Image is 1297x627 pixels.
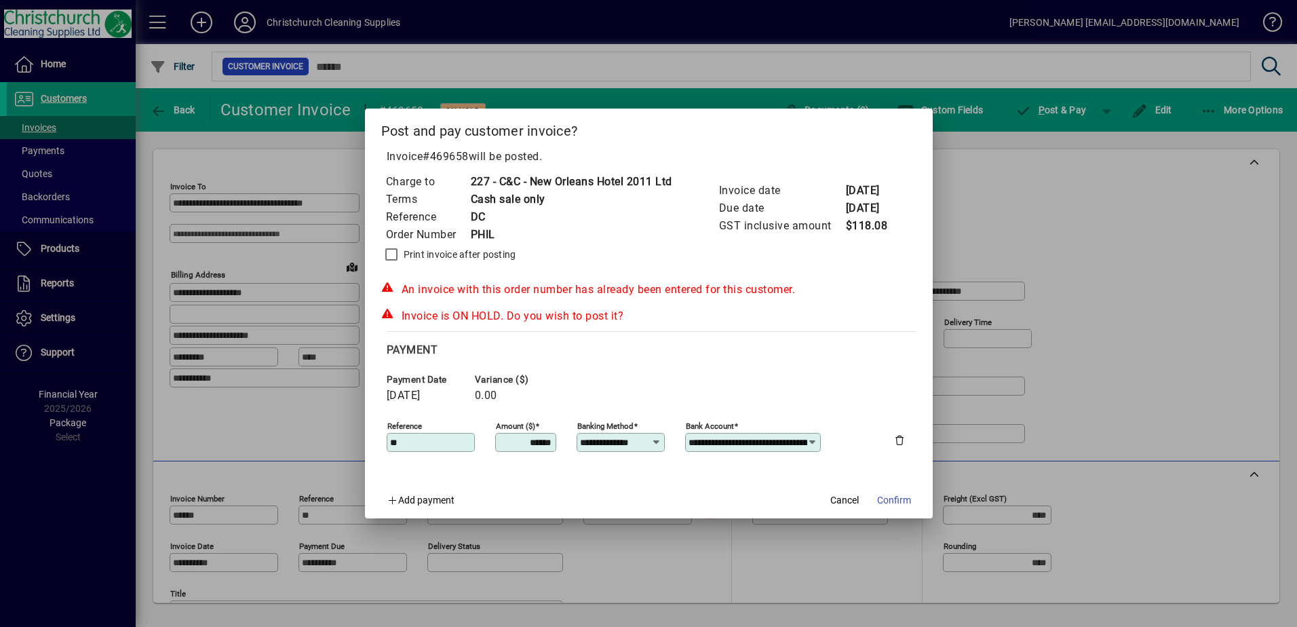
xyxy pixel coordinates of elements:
[845,182,899,199] td: [DATE]
[845,217,899,235] td: $118.08
[496,421,535,430] mat-label: Amount ($)
[475,389,497,402] span: 0.00
[401,248,516,261] label: Print invoice after posting
[872,489,916,513] button: Confirm
[686,421,734,430] mat-label: Bank Account
[387,421,422,430] mat-label: Reference
[387,389,421,402] span: [DATE]
[387,375,468,385] span: Payment date
[381,489,461,513] button: Add payment
[577,421,634,430] mat-label: Banking method
[830,493,859,508] span: Cancel
[470,208,672,226] td: DC
[385,191,470,208] td: Terms
[423,150,469,163] span: #469658
[718,182,845,199] td: Invoice date
[470,191,672,208] td: Cash sale only
[385,208,470,226] td: Reference
[398,495,454,506] span: Add payment
[877,493,911,508] span: Confirm
[387,343,438,356] span: Payment
[470,173,672,191] td: 227 - C&C - New Orleans Hotel 2011 Ltd
[845,199,899,217] td: [DATE]
[385,226,470,244] td: Order Number
[365,109,933,148] h2: Post and pay customer invoice?
[718,199,845,217] td: Due date
[718,217,845,235] td: GST inclusive amount
[823,489,866,513] button: Cancel
[381,308,916,324] div: Invoice is ON HOLD. Do you wish to post it?
[385,173,470,191] td: Charge to
[475,375,556,385] span: Variance ($)
[470,226,672,244] td: PHIL
[381,282,916,298] div: An invoice with this order number has already been entered for this customer.
[381,149,916,165] p: Invoice will be posted .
